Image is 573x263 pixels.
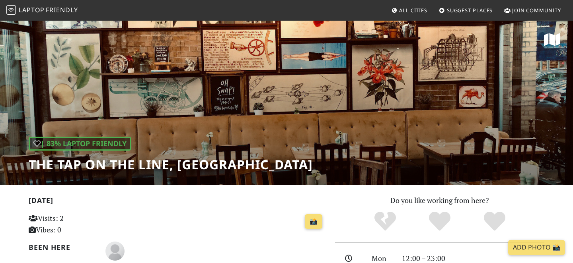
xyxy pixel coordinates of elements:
h2: Been here [29,243,96,251]
div: No [358,211,413,232]
span: Amy H [105,246,125,255]
div: Definitely! [467,211,522,232]
img: LaptopFriendly [6,5,16,15]
span: Laptop [19,6,45,14]
p: Do you like working from here? [335,195,544,206]
span: Friendly [46,6,78,14]
p: Visits: 2 Vibes: 0 [29,213,121,236]
div: Yes [412,211,467,232]
a: 📸 [305,214,322,229]
a: All Cities [388,3,431,17]
h2: [DATE] [29,196,325,208]
a: Suggest Places [436,3,496,17]
span: Join Community [512,7,561,14]
a: Join Community [501,3,564,17]
h1: The Tap on the Line, [GEOGRAPHIC_DATA] [29,157,313,172]
a: LaptopFriendly LaptopFriendly [6,4,78,17]
a: Add Photo 📸 [508,240,565,255]
span: All Cities [399,7,427,14]
img: blank-535327c66bd565773addf3077783bbfce4b00ec00e9fd257753287c682c7fa38.png [105,242,125,261]
div: | 83% Laptop Friendly [29,137,131,151]
span: Suggest Places [447,7,493,14]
